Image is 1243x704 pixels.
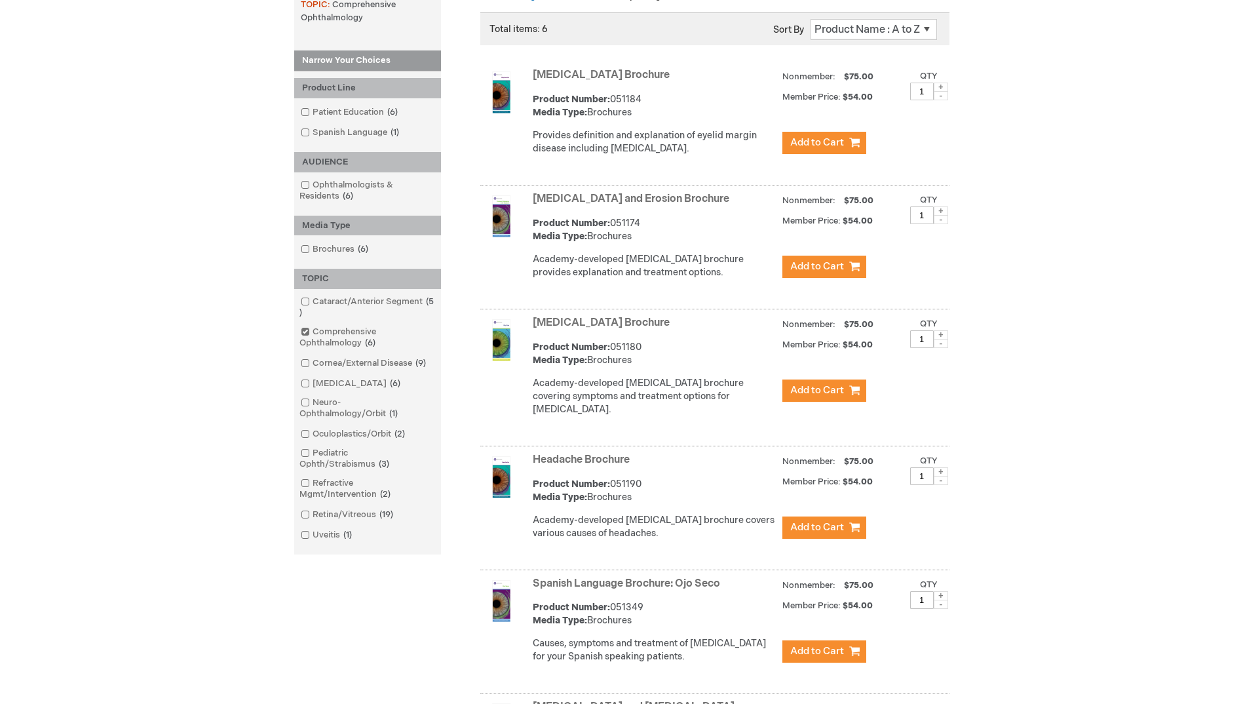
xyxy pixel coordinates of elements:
[782,132,866,154] button: Add to Cart
[533,637,776,663] div: Causes, symptoms and treatment of [MEDICAL_DATA] for your Spanish speaking patients.
[533,69,670,81] a: [MEDICAL_DATA] Brochure
[842,580,875,591] span: $75.00
[843,600,875,611] span: $54.00
[340,530,355,540] span: 1
[782,454,835,470] strong: Nonmember:
[297,179,438,203] a: Ophthalmologists & Residents6
[533,615,587,626] strong: Media Type:
[782,340,841,350] strong: Member Price:
[376,509,396,520] span: 19
[782,600,841,611] strong: Member Price:
[297,127,404,139] a: Spanish Language1
[790,136,844,149] span: Add to Cart
[782,517,866,539] button: Add to Cart
[910,83,934,100] input: Qty
[842,319,875,330] span: $75.00
[297,477,438,501] a: Refractive Mgmt/Intervention2
[480,456,522,498] img: Headache Brochure
[297,529,357,541] a: Uveitis1
[920,195,938,205] label: Qty
[533,93,776,119] div: 051184 Brochures
[354,244,372,254] span: 6
[782,193,835,209] strong: Nonmember:
[790,645,844,657] span: Add to Cart
[387,378,404,389] span: 6
[384,107,401,117] span: 6
[533,218,610,229] strong: Product Number:
[375,459,392,469] span: 3
[920,456,938,466] label: Qty
[910,467,934,485] input: Qty
[790,384,844,397] span: Add to Cart
[782,477,841,487] strong: Member Price:
[533,514,776,540] div: Academy-developed [MEDICAL_DATA] brochure covers various causes of headaches.
[910,591,934,609] input: Qty
[377,489,394,499] span: 2
[843,477,875,487] span: $54.00
[297,357,431,370] a: Cornea/External Disease9
[533,253,776,279] div: Academy-developed [MEDICAL_DATA] brochure provides explanation and treatment options.
[533,577,720,590] a: Spanish Language Brochure: Ojo Seco
[294,216,441,236] div: Media Type
[920,579,938,590] label: Qty
[387,127,402,138] span: 1
[533,341,776,367] div: 051180 Brochures
[533,217,776,243] div: 051174 Brochures
[782,92,841,102] strong: Member Price:
[533,601,776,627] div: 051349 Brochures
[842,456,875,467] span: $75.00
[842,195,875,206] span: $75.00
[782,380,866,402] button: Add to Cart
[842,71,875,82] span: $75.00
[480,580,522,622] img: Spanish Language Brochure: Ojo Seco
[533,355,587,366] strong: Media Type:
[533,107,587,118] strong: Media Type:
[910,206,934,224] input: Qty
[533,129,776,155] div: Provides definition and explanation of eyelid margin disease including [MEDICAL_DATA].
[920,71,938,81] label: Qty
[782,577,835,594] strong: Nonmember:
[533,342,610,353] strong: Product Number:
[480,195,522,237] img: Corneal Abrasion and Erosion Brochure
[386,408,401,419] span: 1
[843,92,875,102] span: $54.00
[533,479,610,490] strong: Product Number:
[412,358,429,368] span: 9
[790,521,844,534] span: Add to Cart
[533,193,729,205] a: [MEDICAL_DATA] and Erosion Brochure
[533,231,587,242] strong: Media Type:
[782,256,866,278] button: Add to Cart
[489,24,548,35] span: Total items: 6
[843,340,875,350] span: $54.00
[297,296,438,319] a: Cataract/Anterior Segment5
[294,50,441,71] strong: Narrow Your Choices
[294,78,441,98] div: Product Line
[782,317,835,333] strong: Nonmember:
[533,317,670,329] a: [MEDICAL_DATA] Brochure
[480,71,522,113] img: Blepharitis Brochure
[773,24,804,35] label: Sort By
[533,602,610,613] strong: Product Number:
[790,260,844,273] span: Add to Cart
[339,191,356,201] span: 6
[297,106,403,119] a: Patient Education6
[782,216,841,226] strong: Member Price:
[297,428,410,440] a: Oculoplastics/Orbit2
[297,378,406,390] a: [MEDICAL_DATA]6
[533,377,776,416] div: Academy-developed [MEDICAL_DATA] brochure covering symptoms and treatment options for [MEDICAL_DA...
[297,397,438,420] a: Neuro-Ophthalmology/Orbit1
[782,69,835,85] strong: Nonmember:
[920,319,938,329] label: Qty
[533,454,630,466] a: Headache Brochure
[297,509,398,521] a: Retina/Vitreous19
[391,429,408,439] span: 2
[297,243,373,256] a: Brochures6
[843,216,875,226] span: $54.00
[297,447,438,471] a: Pediatric Ophth/Strabismus3
[533,94,610,105] strong: Product Number:
[910,330,934,348] input: Qty
[299,296,434,318] span: 5
[294,152,441,172] div: AUDIENCE
[533,492,587,503] strong: Media Type:
[297,326,438,349] a: Comprehensive Ophthalmology6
